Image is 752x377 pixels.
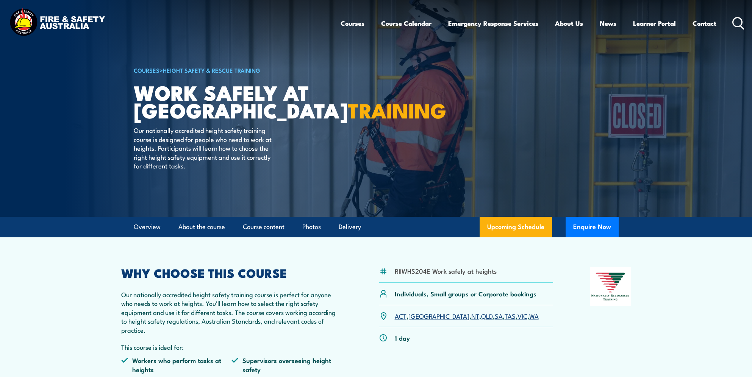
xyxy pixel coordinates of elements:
p: Individuals, Small groups or Corporate bookings [395,289,536,298]
p: This course is ideal for: [121,343,342,351]
a: QLD [481,311,493,320]
a: About the course [178,217,225,237]
h1: Work Safely at [GEOGRAPHIC_DATA] [134,83,321,118]
a: [GEOGRAPHIC_DATA] [408,311,469,320]
a: Height Safety & Rescue Training [163,66,260,74]
p: , , , , , , , [395,312,539,320]
a: NT [471,311,479,320]
a: Courses [341,13,364,33]
a: VIC [517,311,527,320]
p: 1 day [395,333,410,342]
a: News [600,13,616,33]
button: Enquire Now [566,217,619,237]
li: RIIWHS204E Work safely at heights [395,266,497,275]
a: Contact [693,13,716,33]
li: Supervisors overseeing height safety [231,356,342,374]
a: Upcoming Schedule [480,217,552,237]
a: About Us [555,13,583,33]
a: Emergency Response Services [448,13,538,33]
li: Workers who perform tasks at heights [121,356,232,374]
strong: TRAINING [348,94,446,125]
a: Delivery [339,217,361,237]
a: WA [529,311,539,320]
a: SA [495,311,503,320]
p: Our nationally accredited height safety training course is perfect for anyone who needs to work a... [121,290,342,334]
a: Learner Portal [633,13,676,33]
a: TAS [505,311,516,320]
img: Nationally Recognised Training logo. [590,267,631,306]
h6: > [134,65,321,75]
a: Course content [243,217,285,237]
a: Overview [134,217,161,237]
a: COURSES [134,66,159,74]
a: Course Calendar [381,13,432,33]
p: Our nationally accredited height safety training course is designed for people who need to work a... [134,126,272,170]
a: Photos [302,217,321,237]
h2: WHY CHOOSE THIS COURSE [121,267,342,278]
a: ACT [395,311,406,320]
